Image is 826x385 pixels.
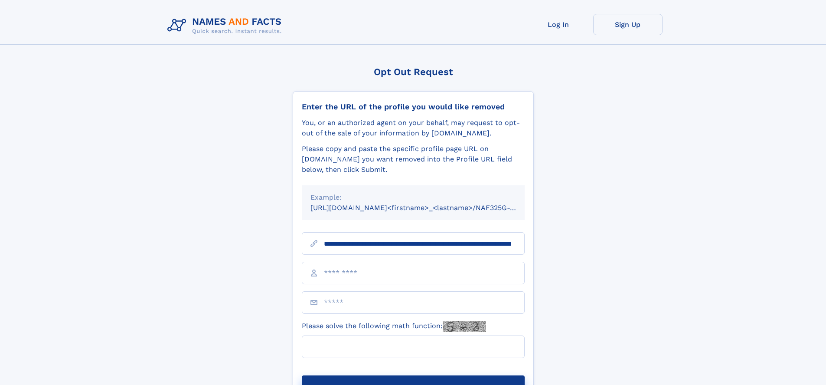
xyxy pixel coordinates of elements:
[524,14,593,35] a: Log In
[310,204,541,212] small: [URL][DOMAIN_NAME]<firstname>_<lastname>/NAF325G-xxxxxxxx
[302,102,525,112] div: Enter the URL of the profile you would like removed
[302,321,486,332] label: Please solve the following math function:
[302,144,525,175] div: Please copy and paste the specific profile page URL on [DOMAIN_NAME] you want removed into the Pr...
[310,192,516,203] div: Example:
[293,66,534,77] div: Opt Out Request
[164,14,289,37] img: Logo Names and Facts
[593,14,663,35] a: Sign Up
[302,118,525,138] div: You, or an authorized agent on your behalf, may request to opt-out of the sale of your informatio...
